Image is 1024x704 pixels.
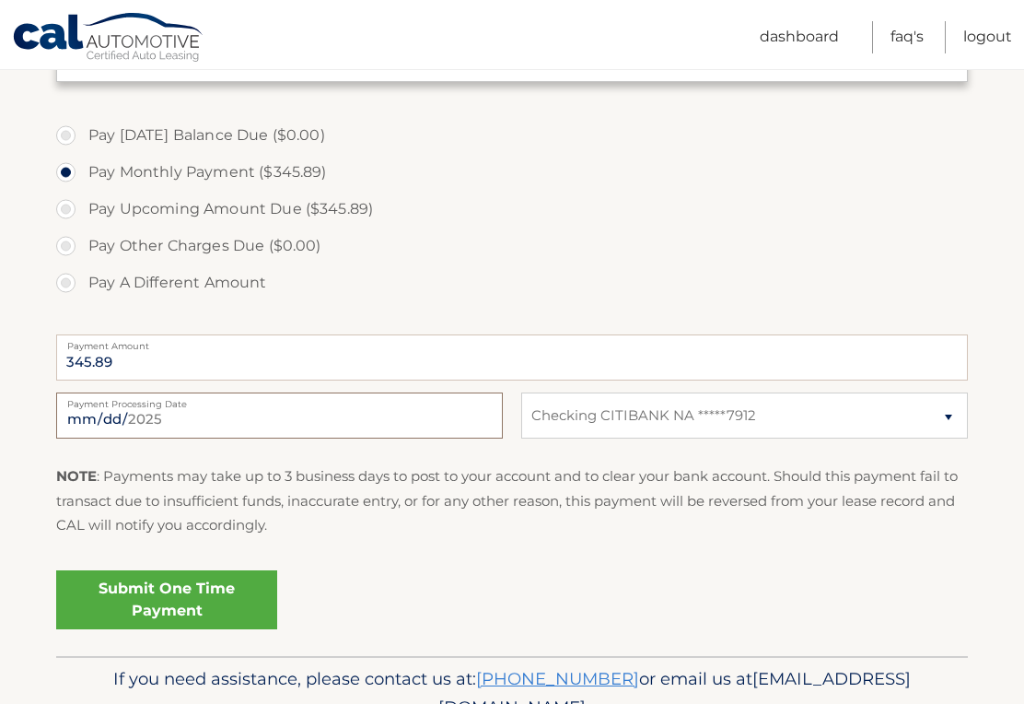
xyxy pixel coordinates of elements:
[56,117,968,154] label: Pay [DATE] Balance Due ($0.00)
[56,334,968,349] label: Payment Amount
[56,191,968,228] label: Pay Upcoming Amount Due ($345.89)
[12,12,205,65] a: Cal Automotive
[56,334,968,381] input: Payment Amount
[760,21,839,53] a: Dashboard
[890,21,924,53] a: FAQ's
[56,228,968,264] label: Pay Other Charges Due ($0.00)
[963,21,1012,53] a: Logout
[56,264,968,301] label: Pay A Different Amount
[476,668,639,689] a: [PHONE_NUMBER]
[56,570,277,629] a: Submit One Time Payment
[56,154,968,191] label: Pay Monthly Payment ($345.89)
[56,393,503,439] input: Payment Date
[56,467,97,485] strong: NOTE
[56,464,968,537] p: : Payments may take up to 3 business days to post to your account and to clear your bank account....
[56,393,503,407] label: Payment Processing Date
